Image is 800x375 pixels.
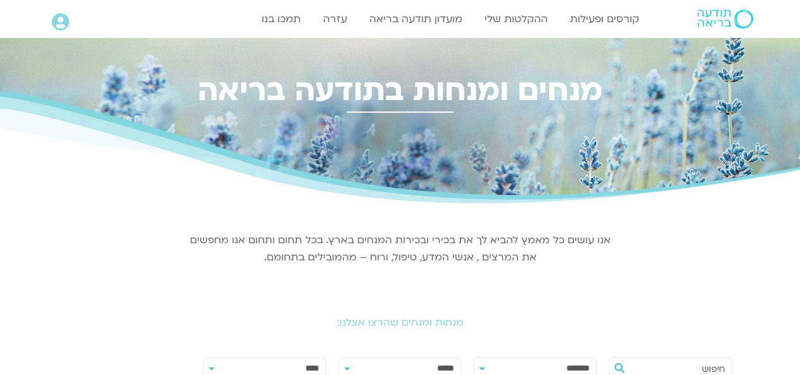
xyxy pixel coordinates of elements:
a: עזרה [317,7,353,31]
h2: מנחים ומנחות בתודעה בריאה [46,73,755,108]
a: ההקלטות שלי [478,7,554,31]
h2: מנחות ומנחים שהרצו אצלנו: [46,317,755,328]
a: קורסים ופעילות [564,7,645,31]
img: תודעה בריאה [697,10,753,29]
p: אנו עושים כל מאמץ להביא לך את בכירי ובכירות המנחים בארץ. בכל תחום ותחום אנו מחפשים את המרצים , אנ... [188,232,613,266]
a: תמכו בנו [255,7,307,31]
a: מועדון תודעה בריאה [363,7,469,31]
